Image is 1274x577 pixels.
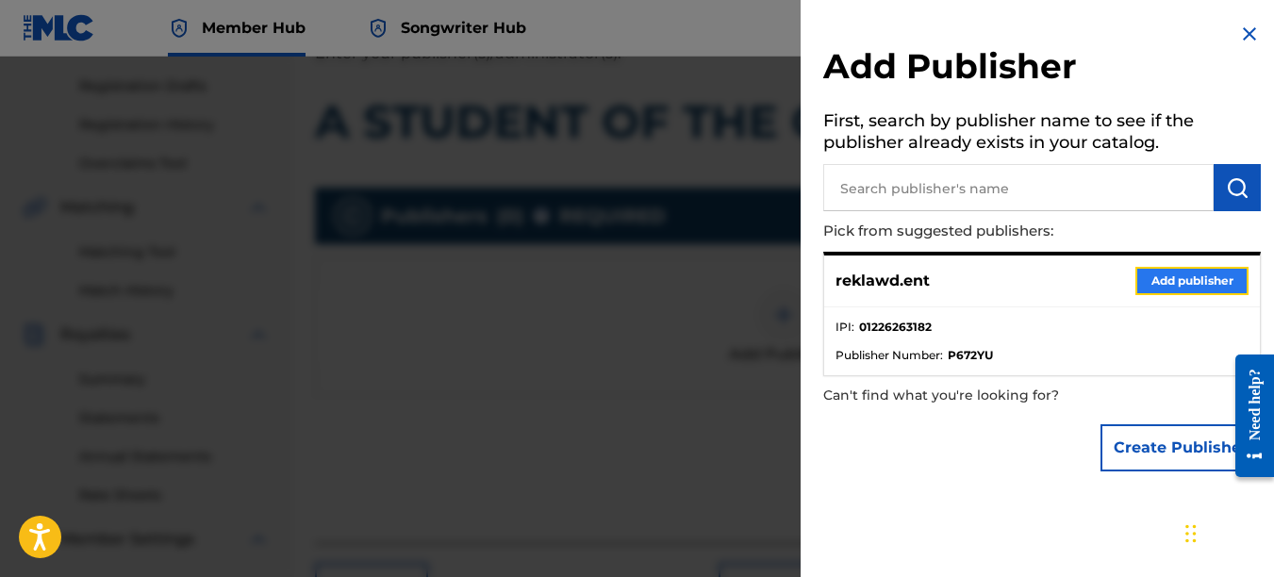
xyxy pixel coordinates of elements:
[859,319,932,336] strong: 01226263182
[823,376,1153,415] p: Can't find what you're looking for?
[23,14,95,41] img: MLC Logo
[823,211,1153,252] p: Pick from suggested publishers:
[836,347,943,364] span: Publisher Number :
[948,347,993,364] strong: P672YU
[1185,505,1197,562] div: Drag
[836,270,930,292] p: reklawd.ent
[168,17,190,40] img: Top Rightsholder
[823,164,1214,211] input: Search publisher's name
[836,319,854,336] span: IPI :
[823,45,1261,93] h2: Add Publisher
[1100,424,1261,471] button: Create Publisher
[401,17,526,39] span: Songwriter Hub
[1221,339,1274,491] iframe: Resource Center
[1135,267,1249,295] button: Add publisher
[202,17,306,39] span: Member Hub
[1226,176,1249,199] img: Search Works
[367,17,389,40] img: Top Rightsholder
[823,105,1261,164] h5: First, search by publisher name to see if the publisher already exists in your catalog.
[1180,486,1274,577] iframe: Chat Widget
